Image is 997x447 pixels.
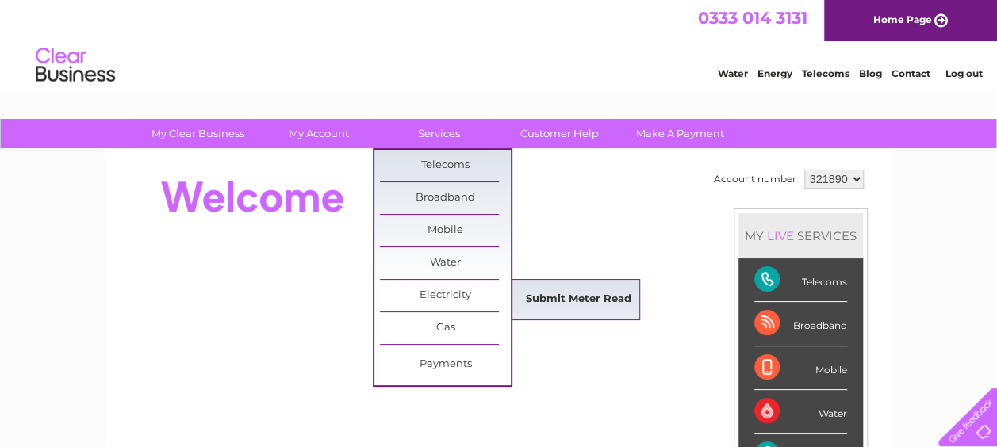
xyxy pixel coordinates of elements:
[380,349,511,380] a: Payments
[513,284,644,315] a: Submit Meter Read
[380,280,511,311] a: Electricity
[125,9,874,77] div: Clear Business is a trading name of Verastar Limited (registered in [GEOGRAPHIC_DATA] No. 3667643...
[374,119,504,148] a: Services
[380,247,511,279] a: Water
[754,302,847,346] div: Broadband
[35,41,116,90] img: logo.png
[380,182,511,214] a: Broadband
[757,67,792,79] a: Energy
[892,67,930,79] a: Contact
[253,119,384,148] a: My Account
[380,215,511,246] a: Mobile
[764,228,797,243] div: LIVE
[710,166,800,193] td: Account number
[494,119,625,148] a: Customer Help
[945,67,982,79] a: Log out
[754,390,847,434] div: Water
[802,67,849,79] a: Telecoms
[718,67,748,79] a: Water
[859,67,882,79] a: Blog
[132,119,263,148] a: My Clear Business
[380,312,511,344] a: Gas
[754,346,847,390] div: Mobile
[754,258,847,302] div: Telecoms
[698,8,807,28] a: 0333 014 3131
[615,119,746,148] a: Make A Payment
[380,150,511,181] a: Telecoms
[738,213,863,258] div: MY SERVICES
